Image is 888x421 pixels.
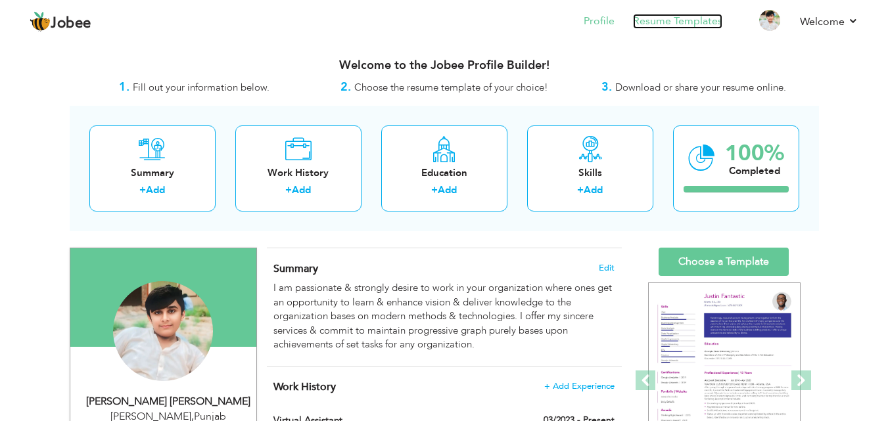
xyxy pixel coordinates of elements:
[577,183,584,197] label: +
[800,14,858,30] a: Welcome
[80,394,256,409] div: [PERSON_NAME] [PERSON_NAME]
[273,262,614,275] h4: Adding a summary is a quick and easy way to highlight your experience and interests.
[601,79,612,95] strong: 3.
[584,14,615,29] a: Profile
[615,81,786,94] span: Download or share your resume online.
[30,11,91,32] a: Jobee
[246,166,351,180] div: Work History
[431,183,438,197] label: +
[119,79,129,95] strong: 1.
[354,81,548,94] span: Choose the resume template of your choice!
[51,16,91,31] span: Jobee
[633,14,722,29] a: Resume Templates
[599,263,615,273] span: Edit
[392,166,497,180] div: Education
[292,183,311,196] a: Add
[273,281,614,351] div: I am passionate & strongly desire to work in your organization where ones get an opportunity to l...
[273,261,318,276] span: Summary
[273,380,336,394] span: Work History
[139,183,146,197] label: +
[544,382,615,391] span: + Add Experience
[538,166,643,180] div: Skills
[146,183,165,196] a: Add
[30,11,51,32] img: jobee.io
[285,183,292,197] label: +
[273,380,614,393] h4: This helps to show the companies you have worked for.
[759,10,780,31] img: Profile Img
[100,166,205,180] div: Summary
[70,59,819,72] h3: Welcome to the Jobee Profile Builder!
[113,281,213,381] img: Abdul Hanan Arif
[659,248,789,276] a: Choose a Template
[725,143,784,164] div: 100%
[133,81,269,94] span: Fill out your information below.
[340,79,351,95] strong: 2.
[584,183,603,196] a: Add
[725,164,784,178] div: Completed
[438,183,457,196] a: Add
